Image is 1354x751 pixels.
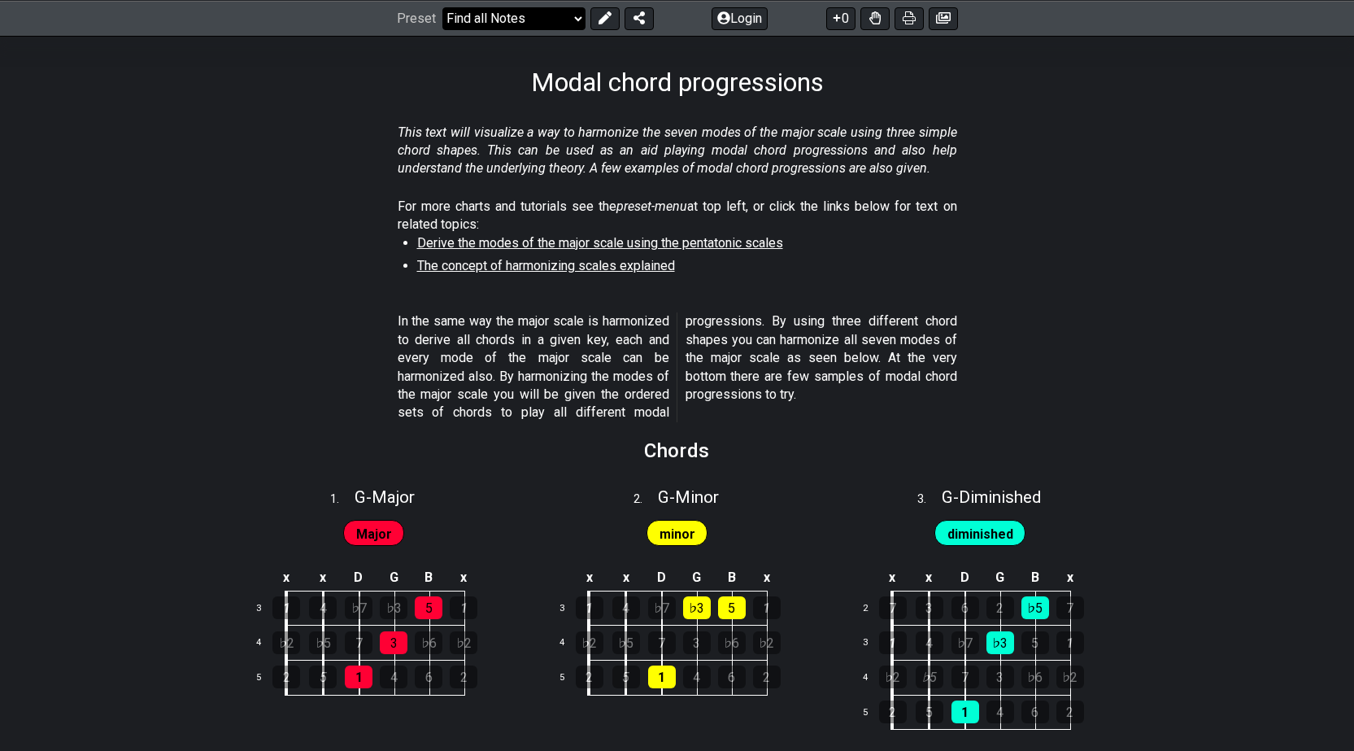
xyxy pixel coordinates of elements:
td: 2 [853,591,892,626]
div: 5 [718,596,746,619]
div: 5 [1021,631,1049,654]
div: 6 [1021,701,1049,723]
div: 7 [951,666,979,688]
div: 2 [272,666,300,688]
div: ♭7 [951,631,979,654]
em: preset-menu [616,199,687,214]
td: x [446,565,481,592]
p: In the same way the major scale is harmonized to derive all chords in a given key, each and every... [398,312,957,421]
h1: Modal chord progressions [531,67,824,98]
td: x [305,565,342,592]
td: B [714,565,749,592]
div: 2 [879,701,907,723]
td: 4 [550,626,589,661]
div: 7 [345,631,372,654]
div: 1 [753,596,781,619]
td: G [982,565,1017,592]
div: ♭2 [879,666,907,688]
div: 4 [380,666,407,688]
span: G - Major [355,487,415,507]
span: G - Diminished [942,487,1041,507]
span: 2 . [633,491,658,509]
td: D [341,565,377,592]
td: 3 [550,591,589,626]
div: 3 [916,596,943,619]
button: Print [895,7,924,29]
td: B [1017,565,1052,592]
span: G - Minor [658,487,719,507]
em: This text will visualize a way to harmonize the seven modes of the major scale using three simple... [398,124,957,177]
div: 2 [986,596,1014,619]
div: ♭6 [415,631,442,654]
button: Login [712,7,768,29]
div: ♭6 [718,631,746,654]
td: x [749,565,784,592]
div: 1 [450,596,477,619]
div: 1 [1056,631,1084,654]
td: x [607,565,644,592]
div: 4 [986,701,1014,723]
button: Toggle Dexterity for all fretkits [860,7,890,29]
button: Edit Preset [590,7,620,29]
span: Preset [397,11,436,26]
div: 1 [345,666,372,688]
div: 5 [916,701,943,723]
td: x [268,565,305,592]
td: 4 [246,626,285,661]
div: ♭3 [683,596,711,619]
div: 1 [576,596,603,619]
div: ♭2 [576,631,603,654]
div: 7 [1056,596,1084,619]
div: 5 [415,596,442,619]
div: 1 [879,631,907,654]
div: 4 [683,666,711,688]
div: 7 [648,631,676,654]
div: ♭5 [309,631,337,654]
p: For more charts and tutorials see the at top left, or click the links below for text on related t... [398,198,957,234]
div: ♭2 [450,631,477,654]
td: D [644,565,680,592]
div: ♭3 [380,596,407,619]
div: ♭5 [612,631,640,654]
button: Create image [929,7,958,29]
button: 0 [826,7,856,29]
span: The concept of harmonizing scales explained [417,258,675,273]
div: 4 [612,596,640,619]
div: 5 [612,666,640,688]
select: Preset [442,7,586,29]
div: 3 [986,666,1014,688]
td: x [1052,565,1087,592]
div: 1 [951,701,979,723]
td: G [679,565,714,592]
div: 4 [309,596,337,619]
div: 2 [450,666,477,688]
td: x [911,565,947,592]
div: ♭2 [753,631,781,654]
div: 2 [1056,701,1084,723]
div: ♭7 [648,596,676,619]
span: First enable full edit mode to edit [947,522,1013,546]
span: 3 . [917,491,942,509]
div: 1 [648,666,676,688]
td: 5 [853,695,892,730]
td: 5 [246,660,285,695]
td: 3 [246,591,285,626]
div: 6 [951,596,979,619]
span: 1 . [330,491,355,509]
div: 6 [718,666,746,688]
span: First enable full edit mode to edit [356,522,392,546]
span: Derive the modes of the major scale using the pentatonic scales [417,235,783,251]
div: 3 [683,631,711,654]
div: ♭5 [1021,596,1049,619]
div: ♭2 [1056,666,1084,688]
span: First enable full edit mode to edit [660,522,695,546]
div: 4 [916,631,943,654]
td: 3 [853,626,892,661]
div: ♭3 [986,631,1014,654]
td: 4 [853,660,892,695]
td: D [947,565,983,592]
h2: Chords [644,442,710,460]
td: x [571,565,608,592]
div: 2 [753,666,781,688]
div: 5 [309,666,337,688]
